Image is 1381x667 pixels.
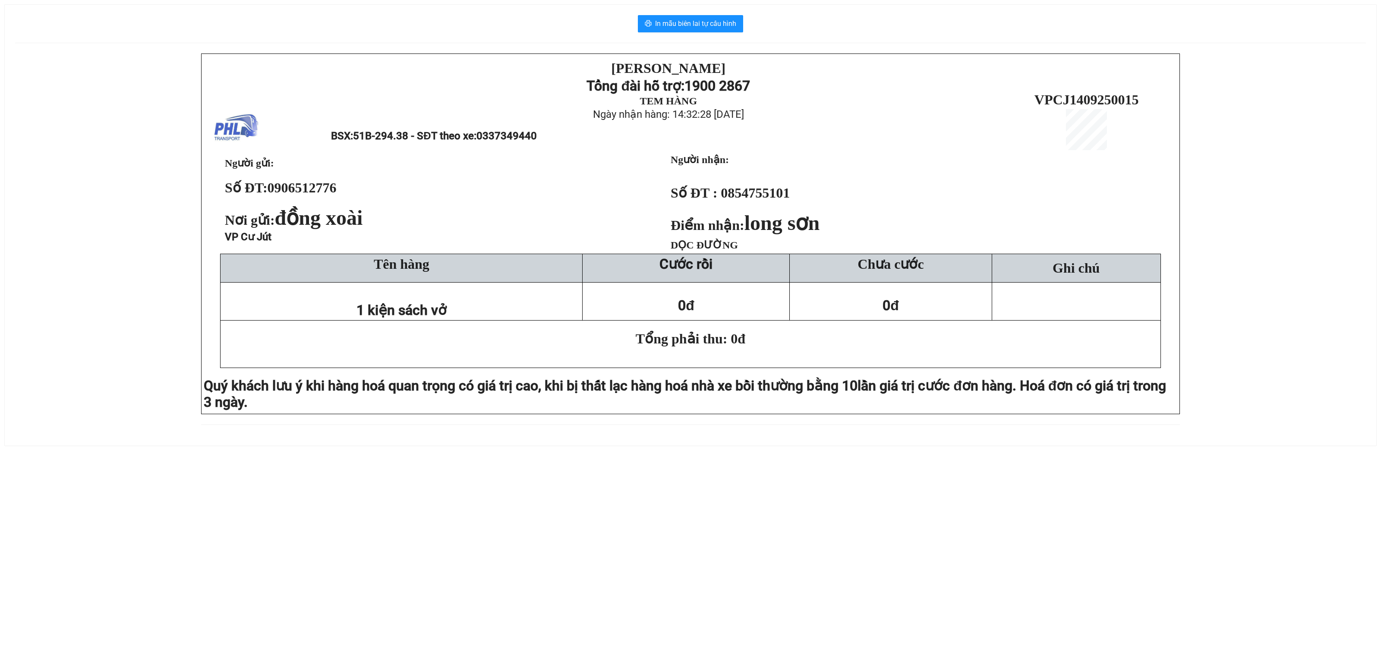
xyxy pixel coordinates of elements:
[353,130,536,142] span: 51B-294.38 - SĐT theo xe:
[659,256,713,272] strong: Cước rồi
[671,239,738,251] span: DỌC ĐƯỜNG
[638,15,743,32] button: printerIn mẫu biên lai tự cấu hình
[671,217,820,233] strong: Điểm nhận:
[636,331,745,346] span: Tổng phải thu: 0đ
[593,108,744,120] span: Ngày nhận hàng: 14:32:28 [DATE]
[1053,260,1100,276] span: Ghi chú
[645,20,652,28] span: printer
[611,60,725,76] strong: [PERSON_NAME]
[275,206,363,229] span: đồng xoài
[374,256,429,272] span: Tên hàng
[721,185,790,201] span: 0854755101
[356,302,447,318] span: 1 kiện sách vở
[655,18,736,29] span: In mẫu biên lai tự cấu hình
[744,211,820,234] span: long sơn
[858,256,924,272] span: Chưa cước
[678,297,694,314] span: 0đ
[225,180,337,195] strong: Số ĐT:
[684,78,750,94] strong: 1900 2867
[225,231,271,243] span: VP Cư Jút
[204,378,1166,410] span: lần giá trị cước đơn hàng. Hoá đơn có giá trị trong 3 ngày.
[204,378,858,394] span: Quý khách lưu ý khi hàng hoá quan trọng có giá trị cao, khi bị thất lạc hàng hoá nhà xe bồi thườn...
[640,95,697,107] strong: TEM HÀNG
[225,157,274,169] span: Người gửi:
[476,130,537,142] span: 0337349440
[1034,92,1139,107] span: VPCJ1409250015
[671,154,729,165] strong: Người nhận:
[883,297,899,314] span: 0đ
[331,130,536,142] span: BSX:
[214,107,258,150] img: logo
[586,78,684,94] strong: Tổng đài hỗ trợ:
[671,185,717,201] strong: Số ĐT :
[268,180,337,195] span: 0906512776
[225,212,366,228] span: Nơi gửi:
